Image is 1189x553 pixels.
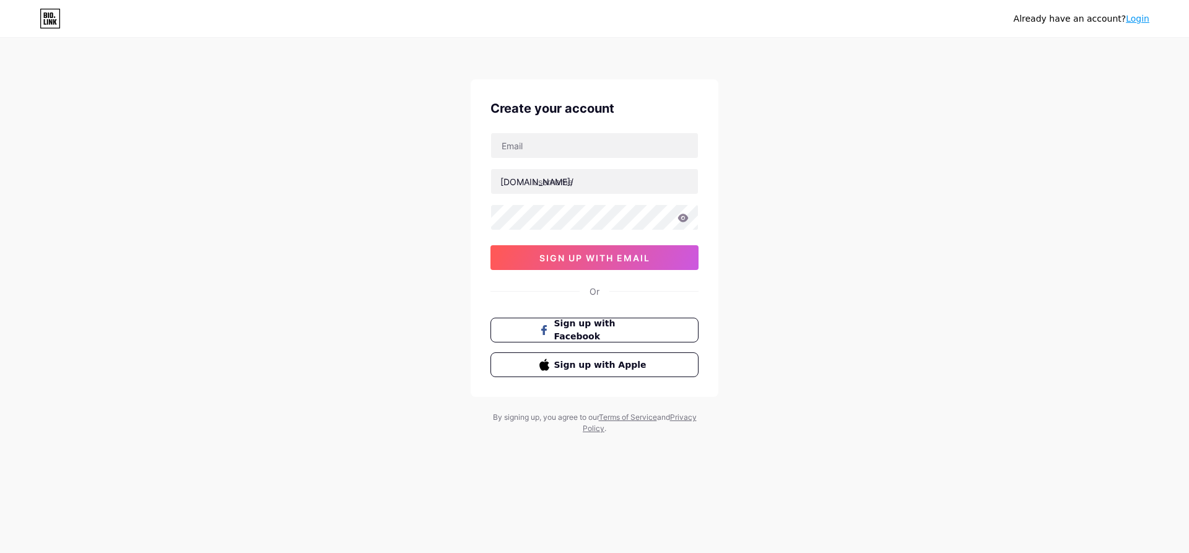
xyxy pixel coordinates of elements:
[539,253,650,263] span: sign up with email
[1126,14,1149,24] a: Login
[491,133,698,158] input: Email
[554,359,650,372] span: Sign up with Apple
[490,99,699,118] div: Create your account
[554,317,650,343] span: Sign up with Facebook
[491,169,698,194] input: username
[490,245,699,270] button: sign up with email
[490,318,699,342] button: Sign up with Facebook
[500,175,573,188] div: [DOMAIN_NAME]/
[1014,12,1149,25] div: Already have an account?
[590,285,599,298] div: Or
[490,352,699,377] button: Sign up with Apple
[599,412,657,422] a: Terms of Service
[489,412,700,434] div: By signing up, you agree to our and .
